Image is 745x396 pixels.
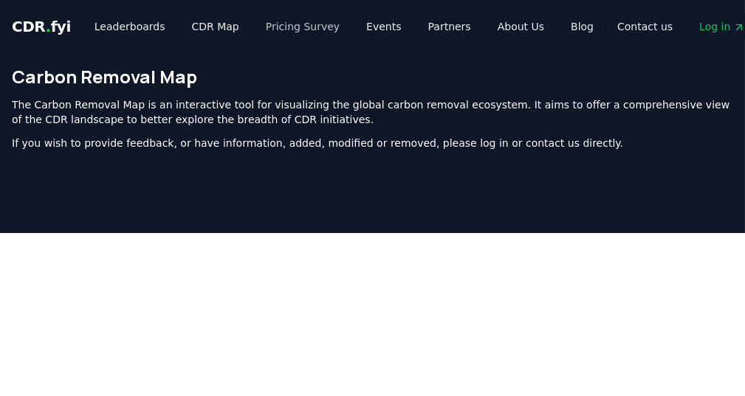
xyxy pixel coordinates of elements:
nav: Main [83,13,605,40]
a: CDR Map [180,13,251,40]
a: CDR.fyi [12,16,71,37]
a: Blog [559,13,605,40]
a: Contact us [605,13,684,40]
a: Events [354,13,413,40]
span: CDR fyi [12,18,71,35]
a: Leaderboards [83,13,177,40]
p: If you wish to provide feedback, or have information, added, modified or removed, please log in o... [12,136,733,150]
a: About Us [486,13,556,40]
a: Pricing Survey [254,13,351,40]
h1: Carbon Removal Map [12,65,733,88]
p: The Carbon Removal Map is an interactive tool for visualizing the global carbon removal ecosystem... [12,97,733,127]
span: Log in [699,19,745,34]
a: Partners [416,13,483,40]
span: . [46,18,51,35]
